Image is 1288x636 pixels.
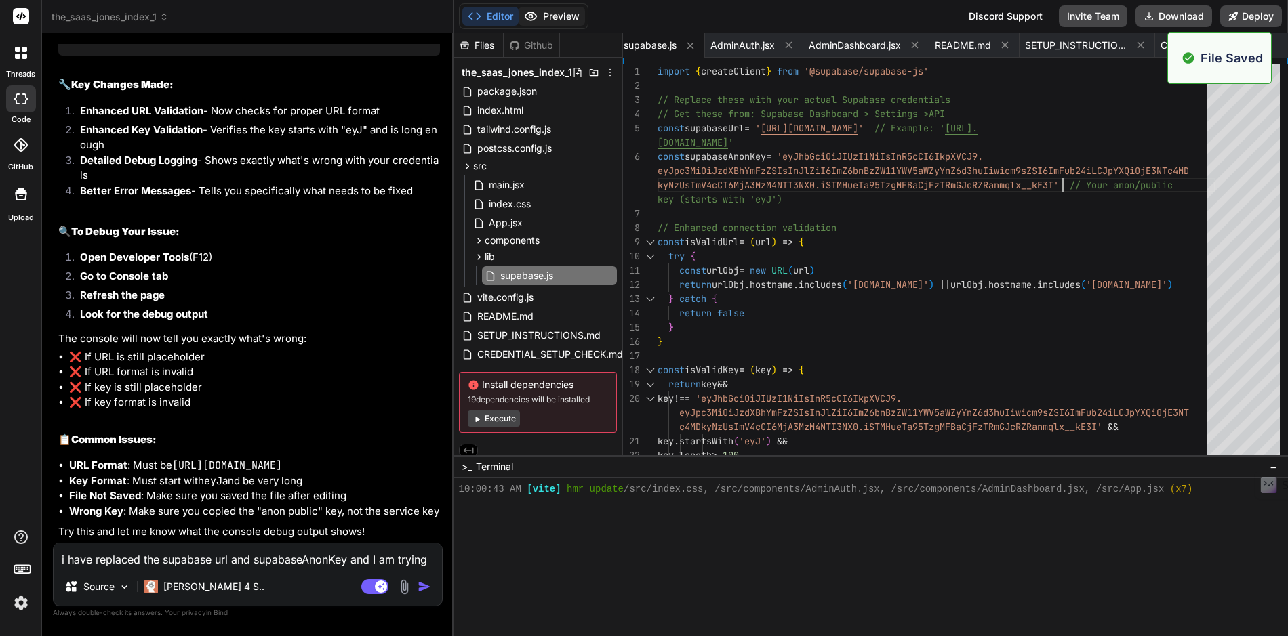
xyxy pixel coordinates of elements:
label: GitHub [8,161,33,173]
span: = [739,236,744,248]
span: { [690,250,696,262]
span: !== [674,392,690,404]
p: The console will now tell you exactly what's wrong: [58,331,440,347]
li: ❌ If key is still placeholder [69,380,440,396]
span: [URL]. [945,122,978,134]
span: key [755,364,771,376]
li: ❌ If URL is still placeholder [69,349,440,365]
img: alert [1182,49,1195,67]
span: createClient [701,65,766,77]
span: key [658,449,674,461]
span: 'eyJ' [739,435,766,447]
span: length [679,449,712,461]
span: urlObj [706,264,739,276]
strong: Look for the debug output [80,308,208,320]
div: 16 [623,335,640,349]
div: 19 [623,377,640,391]
span: url [755,236,771,248]
span: const [658,236,685,248]
strong: File Not Saved [69,489,141,502]
span: privacy [182,608,206,616]
span: eyJpc3MiOiJzdXBhYmFzZSIsInJlZiI6ImZ6bnBzZW11YWV5aW [679,406,950,419]
span: main.jsx [487,177,526,193]
span: catch [679,293,706,305]
span: . [1032,278,1037,291]
li: : Must be [69,458,440,473]
span: try [668,250,685,262]
span: ' [728,136,733,148]
li: : Must start with and be very long [69,473,440,489]
span: from [777,65,799,77]
span: // Replace these with your actual Supabase credent [658,93,929,106]
span: CREDENTIAL_SETUP_CHECK.md [1161,39,1262,52]
span: CREDENTIAL_SETUP_CHECK.md [476,346,624,362]
span: { [799,236,804,248]
div: 4 [623,107,640,121]
button: Execute [468,410,520,427]
p: Try this and let me know what the console debug output shows! [58,524,440,540]
span: components [485,234,540,247]
div: Click to collapse the range. [641,391,659,406]
label: Upload [8,212,34,224]
strong: Refresh the page [80,289,165,301]
span: return [668,378,701,390]
span: . [793,278,799,291]
span: includes [1037,278,1081,291]
span: eyJpc3MiOiJzdXBhYmFzZSIsInJlZiI6ImZ6bnBzZW11YWV5aW [658,165,929,177]
button: Download [1135,5,1212,27]
span: . [674,449,679,461]
div: 11 [623,263,640,278]
label: code [12,114,31,125]
span: ' [755,122,761,134]
span: /src/index.css, /src/components/AdminAuth.jsx, /src/components/AdminDashboard.jsx, /src/App.jsx [624,483,1164,496]
div: 15 [623,320,640,335]
span: Overall configured status: [69,32,210,44]
div: Files [454,39,503,52]
p: Source [83,580,115,593]
span: > [712,449,717,461]
img: icon [418,580,431,593]
span: URL [771,264,788,276]
div: Click to collapse the range. [641,249,659,263]
span: && [777,435,788,447]
span: const [658,364,685,376]
span: README.md [935,39,991,52]
span: ) [771,236,777,248]
h2: 📋 [58,432,440,448]
span: 'eyJhbGciOiJIUzI1NiIsInR5cCI6IkpXVCJ9. [696,392,902,404]
li: ❌ If key format is invalid [69,395,440,410]
span: the_saas_jones_index_1 [52,10,169,24]
span: 'eyJhbGciOiJIUzI1NiIsInR5cCI6IkpXVCJ9. [777,150,983,163]
h2: 🔧 [58,77,440,93]
div: 6 [623,150,640,164]
span: supabase.js [499,268,555,284]
span: hmr update [567,483,624,496]
span: ( [750,364,755,376]
strong: Go to Console tab [80,270,168,282]
div: 1 [623,64,640,79]
span: const [679,264,706,276]
li: - Shows exactly what's wrong with your credentials [69,153,440,184]
span: && [1108,421,1119,433]
span: ) [929,278,934,291]
span: hostname [750,278,793,291]
h2: 🔍 [58,224,440,240]
span: supabase.js [624,39,677,52]
span: => [782,236,793,248]
span: >_ [462,460,472,473]
span: supabaseUrl [685,122,744,134]
span: BaCjFzTRmGJcRZRanmqlx__kE3I' [950,421,1102,433]
button: − [1267,456,1280,478]
strong: Better Error Messages [80,184,191,197]
li: ❌ If URL format is invalid [69,364,440,380]
img: attachment [397,579,412,595]
span: README.md [476,308,535,324]
span: SETUP_INSTRUCTIONS.md [476,327,602,343]
span: '@supabase/supabase-js' [804,65,929,77]
span: = [766,150,771,163]
span: tailwind.config.js [476,121,552,137]
span: return [679,278,712,291]
span: { [712,293,717,305]
span: − [1270,460,1277,473]
span: key [701,378,717,390]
